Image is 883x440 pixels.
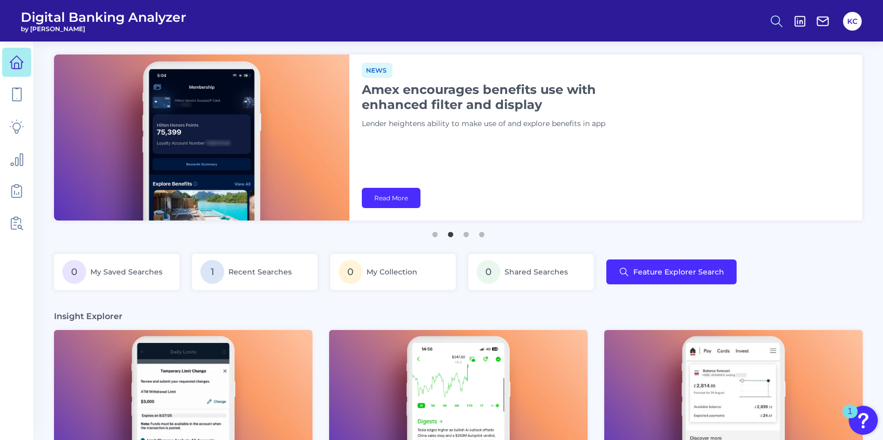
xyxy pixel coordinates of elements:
[362,82,621,112] h1: Amex encourages benefits use with enhanced filter and display
[21,9,186,25] span: Digital Banking Analyzer
[90,267,162,277] span: My Saved Searches
[445,227,456,237] button: 2
[477,260,500,284] span: 0
[21,25,186,33] span: by [PERSON_NAME]
[62,260,86,284] span: 0
[362,188,420,208] a: Read More
[843,12,862,31] button: KC
[330,254,456,290] a: 0My Collection
[200,260,224,284] span: 1
[362,63,392,78] span: News
[633,268,724,276] span: Feature Explorer Search
[606,259,737,284] button: Feature Explorer Search
[848,411,852,425] div: 1
[54,54,349,221] img: bannerImg
[54,254,180,290] a: 0My Saved Searches
[849,406,878,435] button: Open Resource Center, 1 new notification
[366,267,417,277] span: My Collection
[477,227,487,237] button: 4
[505,267,568,277] span: Shared Searches
[54,311,123,322] h3: Insight Explorer
[362,65,392,75] a: News
[228,267,292,277] span: Recent Searches
[362,118,621,130] p: Lender heightens ability to make use of and explore benefits in app
[192,254,318,290] a: 1Recent Searches
[468,254,594,290] a: 0Shared Searches
[461,227,471,237] button: 3
[338,260,362,284] span: 0
[430,227,440,237] button: 1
